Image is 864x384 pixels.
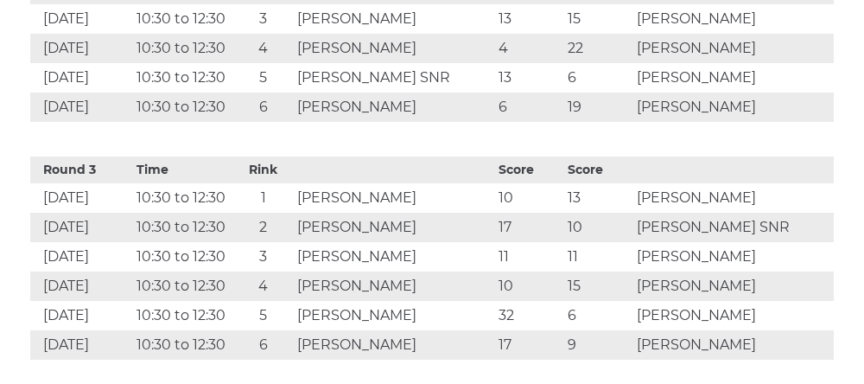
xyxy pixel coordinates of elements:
[132,93,234,122] td: 10:30 to 12:30
[632,242,834,272] td: [PERSON_NAME]
[563,4,632,34] td: 15
[234,183,293,213] td: 1
[563,93,632,122] td: 19
[30,242,132,272] td: [DATE]
[632,272,834,301] td: [PERSON_NAME]
[563,34,632,63] td: 22
[234,93,293,122] td: 6
[632,4,834,34] td: [PERSON_NAME]
[30,183,132,213] td: [DATE]
[132,242,234,272] td: 10:30 to 12:30
[132,63,234,93] td: 10:30 to 12:30
[234,4,293,34] td: 3
[563,242,632,272] td: 11
[30,330,132,360] td: [DATE]
[563,213,632,242] td: 10
[293,272,494,301] td: [PERSON_NAME]
[234,157,293,183] th: Rink
[494,157,563,183] th: Score
[494,93,563,122] td: 6
[132,301,234,330] td: 10:30 to 12:30
[494,330,563,360] td: 17
[234,213,293,242] td: 2
[293,4,494,34] td: [PERSON_NAME]
[234,272,293,301] td: 4
[494,4,563,34] td: 13
[30,301,132,330] td: [DATE]
[563,301,632,330] td: 6
[632,93,834,122] td: [PERSON_NAME]
[494,213,563,242] td: 17
[234,330,293,360] td: 6
[234,301,293,330] td: 5
[563,157,632,183] th: Score
[494,242,563,272] td: 11
[293,34,494,63] td: [PERSON_NAME]
[632,330,834,360] td: [PERSON_NAME]
[30,157,132,183] th: Round 3
[563,63,632,93] td: 6
[494,63,563,93] td: 13
[293,242,494,272] td: [PERSON_NAME]
[494,34,563,63] td: 4
[293,93,494,122] td: [PERSON_NAME]
[132,34,234,63] td: 10:30 to 12:30
[563,183,632,213] td: 13
[293,330,494,360] td: [PERSON_NAME]
[494,301,563,330] td: 32
[494,183,563,213] td: 10
[234,242,293,272] td: 3
[632,63,834,93] td: [PERSON_NAME]
[293,301,494,330] td: [PERSON_NAME]
[632,183,834,213] td: [PERSON_NAME]
[234,34,293,63] td: 4
[632,301,834,330] td: [PERSON_NAME]
[632,34,834,63] td: [PERSON_NAME]
[30,4,132,34] td: [DATE]
[632,213,834,242] td: [PERSON_NAME] SNR
[494,272,563,301] td: 10
[293,183,494,213] td: [PERSON_NAME]
[30,63,132,93] td: [DATE]
[563,330,632,360] td: 9
[132,157,234,183] th: Time
[30,213,132,242] td: [DATE]
[30,34,132,63] td: [DATE]
[132,183,234,213] td: 10:30 to 12:30
[563,272,632,301] td: 15
[234,63,293,93] td: 5
[132,213,234,242] td: 10:30 to 12:30
[293,213,494,242] td: [PERSON_NAME]
[132,330,234,360] td: 10:30 to 12:30
[293,63,494,93] td: [PERSON_NAME] SNR
[132,272,234,301] td: 10:30 to 12:30
[30,272,132,301] td: [DATE]
[30,93,132,122] td: [DATE]
[132,4,234,34] td: 10:30 to 12:30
